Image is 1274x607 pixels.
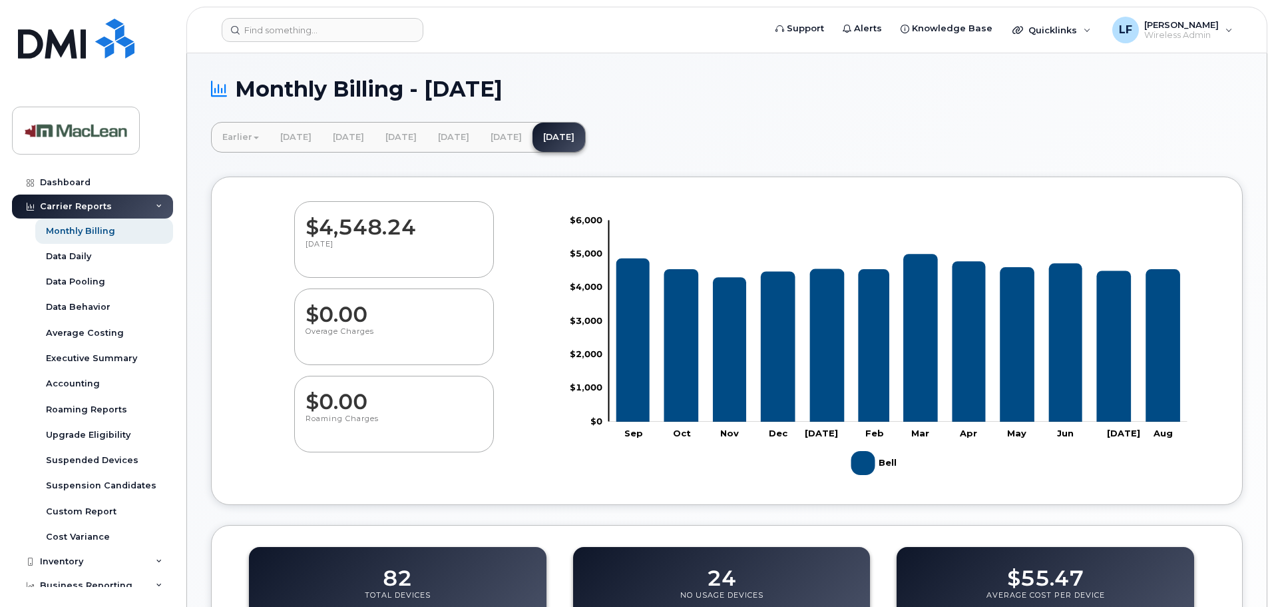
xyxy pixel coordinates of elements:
[769,427,788,438] tspan: Dec
[1007,553,1084,590] dd: $55.47
[306,376,483,414] dd: $0.00
[590,415,602,426] tspan: $0
[570,382,602,392] tspan: $1,000
[532,123,585,152] a: [DATE]
[570,214,1187,480] g: Chart
[212,123,270,152] a: Earlier
[211,77,1243,101] h1: Monthly Billing - [DATE]
[911,427,929,438] tspan: Mar
[383,553,412,590] dd: 82
[851,446,900,480] g: Bell
[570,214,602,225] tspan: $6,000
[480,123,532,152] a: [DATE]
[322,123,375,152] a: [DATE]
[570,281,602,292] tspan: $4,000
[427,123,480,152] a: [DATE]
[1007,427,1026,438] tspan: May
[570,348,602,359] tspan: $2,000
[805,427,838,438] tspan: [DATE]
[673,427,691,438] tspan: Oct
[851,446,900,480] g: Legend
[1153,427,1173,438] tspan: Aug
[570,248,602,259] tspan: $5,000
[1057,427,1074,438] tspan: Jun
[306,414,483,438] p: Roaming Charges
[270,123,322,152] a: [DATE]
[865,427,884,438] tspan: Feb
[306,239,483,263] p: [DATE]
[306,289,483,326] dd: $0.00
[959,427,977,438] tspan: Apr
[1107,427,1140,438] tspan: [DATE]
[616,254,1180,422] g: Bell
[306,326,483,350] p: Overage Charges
[624,427,643,438] tspan: Sep
[720,427,739,438] tspan: Nov
[306,202,483,239] dd: $4,548.24
[375,123,427,152] a: [DATE]
[570,314,602,325] tspan: $3,000
[707,553,736,590] dd: 24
